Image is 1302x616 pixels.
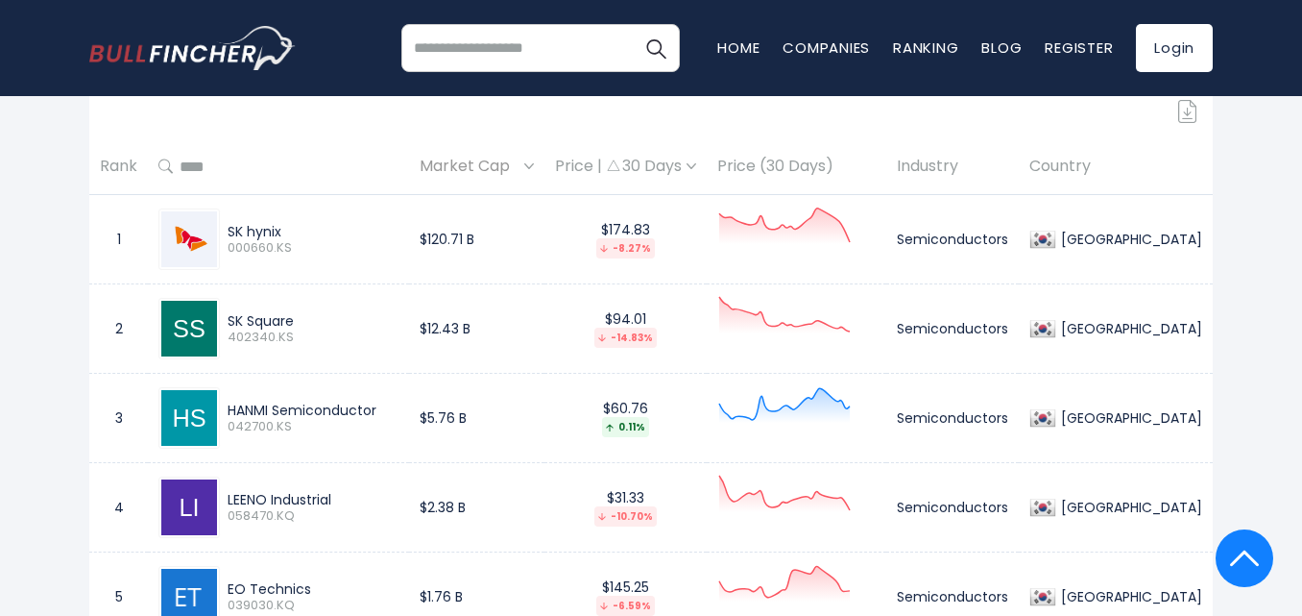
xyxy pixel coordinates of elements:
td: 1 [89,195,148,284]
td: $12.43 B [409,284,544,374]
div: $31.33 [555,489,696,527]
div: 0.11% [602,417,649,437]
span: 042700.KS [228,419,398,435]
td: Semiconductors [886,195,1019,284]
div: $174.83 [555,221,696,259]
div: -8.27% [596,238,655,259]
td: Semiconductors [886,284,1019,374]
span: 039030.KQ [228,598,398,614]
div: [GEOGRAPHIC_DATA] [1056,499,1202,516]
img: bullfincher logo [89,26,296,70]
a: Login [1136,24,1213,72]
div: -10.70% [594,506,657,527]
img: 000660.KS.png [161,211,217,267]
a: Go to homepage [89,26,296,70]
td: $120.71 B [409,195,544,284]
button: Search [632,24,680,72]
div: Price | 30 Days [555,157,696,177]
th: Industry [886,138,1019,195]
span: Market Cap [420,152,519,182]
td: Semiconductors [886,374,1019,463]
div: [GEOGRAPHIC_DATA] [1056,320,1202,337]
span: 058470.KQ [228,508,398,525]
span: 000660.KS [228,240,398,257]
div: -6.59% [596,596,655,616]
div: SK Square [228,312,398,330]
td: Semiconductors [886,463,1019,553]
th: Price (30 Days) [707,138,886,195]
div: SK hynix [228,223,398,240]
span: 402340.KS [228,330,398,346]
div: [GEOGRAPHIC_DATA] [1056,231,1202,248]
div: [GEOGRAPHIC_DATA] [1056,409,1202,427]
div: HANMI Semiconductor [228,402,398,419]
div: $60.76 [555,400,696,437]
td: $2.38 B [409,463,544,553]
td: 3 [89,374,148,463]
div: $94.01 [555,310,696,348]
div: -14.83% [594,328,657,348]
div: EO Technics [228,580,398,598]
a: Home [717,37,759,58]
div: [GEOGRAPHIC_DATA] [1056,588,1202,605]
th: Rank [89,138,148,195]
a: Ranking [893,37,958,58]
div: $145.25 [555,579,696,616]
a: Companies [783,37,870,58]
td: 4 [89,463,148,553]
td: 2 [89,284,148,374]
td: $5.76 B [409,374,544,463]
div: LEENO Industrial [228,491,398,508]
a: Blog [981,37,1022,58]
a: Register [1045,37,1113,58]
